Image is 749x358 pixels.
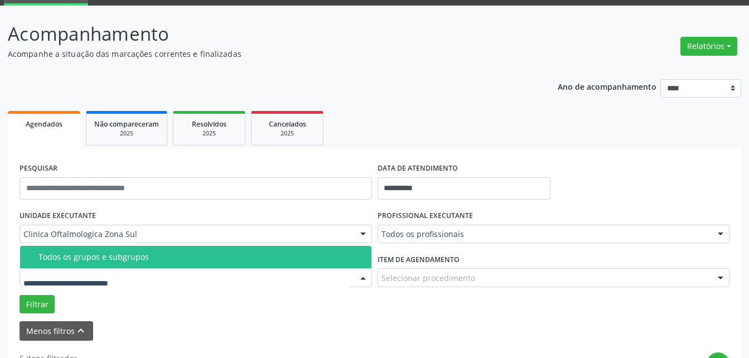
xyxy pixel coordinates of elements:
[259,129,315,138] div: 2025
[378,160,458,177] label: DATA DE ATENDIMENTO
[75,325,87,337] i: keyboard_arrow_up
[20,207,96,225] label: UNIDADE EXECUTANTE
[20,160,57,177] label: PESQUISAR
[94,119,159,129] span: Não compareceram
[381,229,707,240] span: Todos os profissionais
[20,295,55,314] button: Filtrar
[94,129,159,138] div: 2025
[23,229,349,240] span: Clinica Oftalmologica Zona Sul
[181,129,237,138] div: 2025
[381,272,475,284] span: Selecionar procedimento
[269,119,306,129] span: Cancelados
[20,321,93,341] button: Menos filtroskeyboard_arrow_up
[378,251,460,268] label: Item de agendamento
[38,253,365,262] div: Todos os grupos e subgrupos
[8,48,521,60] p: Acompanhe a situação das marcações correntes e finalizadas
[378,207,473,225] label: PROFISSIONAL EXECUTANTE
[680,37,737,56] button: Relatórios
[26,119,62,129] span: Agendados
[558,79,656,93] p: Ano de acompanhamento
[8,20,521,48] p: Acompanhamento
[192,119,226,129] span: Resolvidos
